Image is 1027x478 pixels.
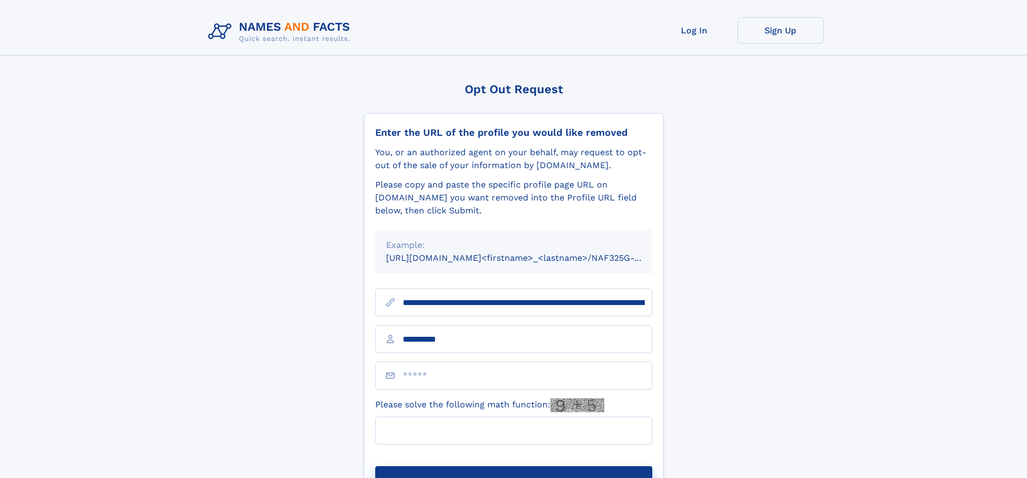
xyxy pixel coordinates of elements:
img: Logo Names and Facts [204,17,359,46]
div: Example: [386,239,642,252]
small: [URL][DOMAIN_NAME]<firstname>_<lastname>/NAF325G-xxxxxxxx [386,253,673,263]
label: Please solve the following math function: [375,398,604,412]
a: Log In [651,17,737,44]
div: Please copy and paste the specific profile page URL on [DOMAIN_NAME] you want removed into the Pr... [375,178,652,217]
div: You, or an authorized agent on your behalf, may request to opt-out of the sale of your informatio... [375,146,652,172]
a: Sign Up [737,17,824,44]
div: Enter the URL of the profile you would like removed [375,127,652,138]
div: Opt Out Request [364,82,664,96]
